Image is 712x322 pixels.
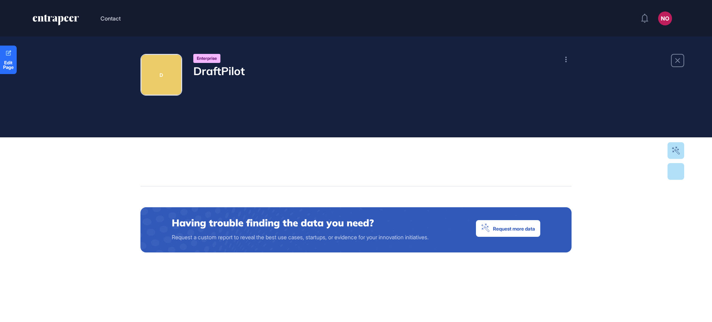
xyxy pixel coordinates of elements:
a: entrapeer-logo [32,15,80,28]
div: Request a custom report to reveal the best use cases, startups, or evidence for your innovation i... [172,233,429,241]
h4: DraftPilot [193,64,245,78]
div: Having trouble finding the data you need? [172,216,429,230]
button: Contact [100,14,121,23]
div: enterprise [193,54,220,63]
button: Request more data [476,220,540,237]
button: NO [658,11,672,25]
div: D [160,71,163,79]
span: Request more data [493,225,535,232]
